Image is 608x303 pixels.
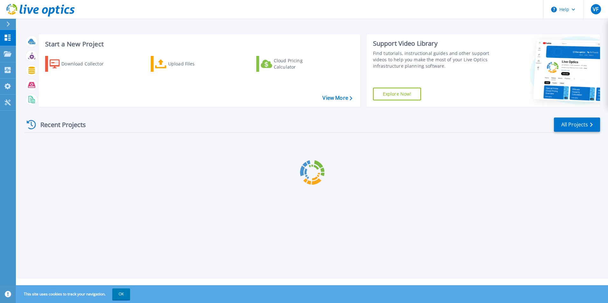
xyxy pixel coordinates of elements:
[61,57,112,70] div: Download Collector
[45,56,116,72] a: Download Collector
[322,95,352,101] a: View More
[593,7,598,12] span: VF
[151,56,222,72] a: Upload Files
[17,288,130,300] span: This site uses cookies to track your navigation.
[274,57,325,70] div: Cloud Pricing Calculator
[373,39,492,48] div: Support Video Library
[373,50,492,69] div: Find tutorials, instructional guides and other support videos to help you make the most of your L...
[256,56,327,72] a: Cloud Pricing Calculator
[168,57,219,70] div: Upload Files
[112,288,130,300] button: OK
[45,41,352,48] h3: Start a New Project
[554,118,600,132] a: All Projects
[373,88,421,100] a: Explore Now!
[24,117,94,132] div: Recent Projects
